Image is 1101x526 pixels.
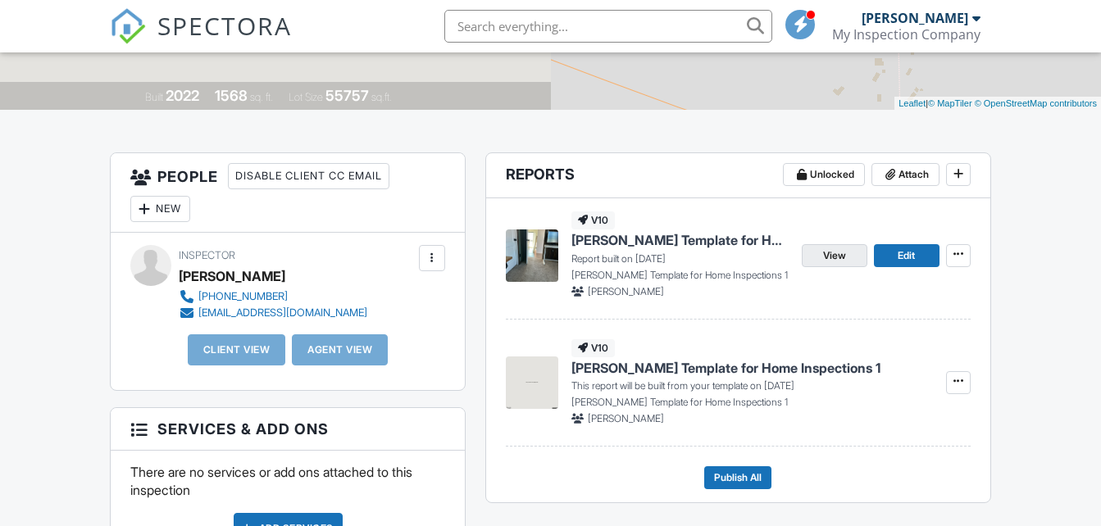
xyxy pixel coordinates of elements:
[862,10,968,26] div: [PERSON_NAME]
[928,98,972,108] a: © MapTiler
[130,196,190,222] div: New
[325,87,369,104] div: 55757
[110,22,292,57] a: SPECTORA
[166,87,199,104] div: 2022
[157,8,292,43] span: SPECTORA
[110,8,146,44] img: The Best Home Inspection Software - Spectora
[894,97,1101,111] div: |
[975,98,1097,108] a: © OpenStreetMap contributors
[250,91,273,103] span: sq. ft.
[289,91,323,103] span: Lot Size
[198,290,288,303] div: [PHONE_NUMBER]
[444,10,772,43] input: Search everything...
[215,87,248,104] div: 1568
[111,408,465,451] h3: Services & Add ons
[228,163,389,189] div: Disable Client CC Email
[179,249,235,261] span: Inspector
[179,264,285,288] div: [PERSON_NAME]
[832,26,980,43] div: My Inspection Company
[371,91,392,103] span: sq.ft.
[198,306,367,320] div: [EMAIL_ADDRESS][DOMAIN_NAME]
[111,153,465,233] h3: People
[179,288,367,305] a: [PHONE_NUMBER]
[145,91,163,103] span: Built
[179,305,367,321] a: [EMAIL_ADDRESS][DOMAIN_NAME]
[899,98,926,108] a: Leaflet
